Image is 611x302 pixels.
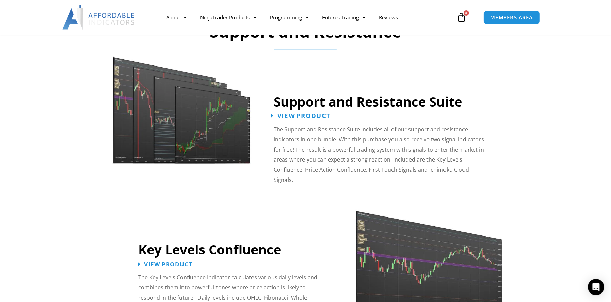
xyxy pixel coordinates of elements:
p: The Support and Resistance Suite includes all of our support and resistance indicators in one bun... [274,125,489,185]
a: Key Levels Confluence [139,241,281,258]
a: View Product [271,113,330,119]
a: 0 [447,7,477,27]
a: Support and Resistance Suite [274,93,462,110]
a: Reviews [372,10,405,25]
span: MEMBERS AREA [490,15,533,20]
a: MEMBERS AREA [483,11,540,24]
img: LogoAI | Affordable Indicators – NinjaTrader [62,5,135,30]
a: View Product [139,261,193,267]
h2: Support and Resistance [97,21,514,42]
a: About [159,10,193,25]
span: View Product [144,261,193,267]
a: Programming [263,10,315,25]
div: Open Intercom Messenger [588,279,604,295]
img: Support and Resistance Suite 1 | Affordable Indicators – NinjaTrader [112,44,252,164]
span: View Product [277,113,330,119]
a: NinjaTrader Products [193,10,263,25]
span: 0 [464,10,469,16]
nav: Menu [159,10,455,25]
a: Futures Trading [315,10,372,25]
